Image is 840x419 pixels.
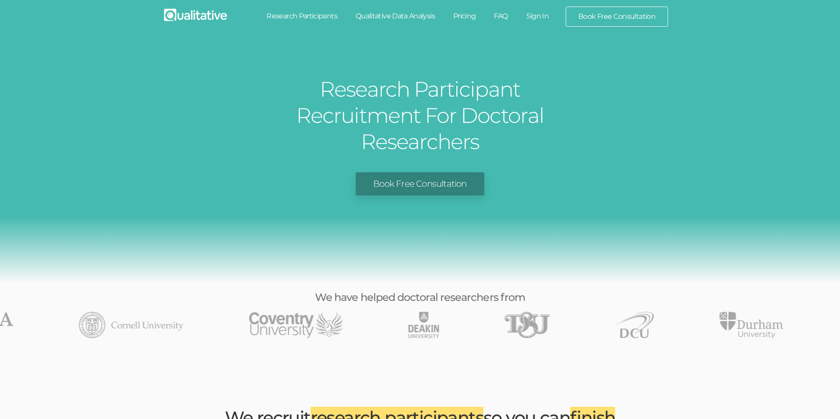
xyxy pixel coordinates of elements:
[257,7,346,26] a: Research Participants
[79,312,184,338] img: Cornell University
[249,312,343,338] li: 8 of 49
[256,76,584,155] h1: Research Participant Recruitment For Doctoral Researchers
[616,312,654,338] img: Dublin City University
[616,312,654,338] li: 11 of 49
[505,312,550,338] li: 10 of 49
[164,9,227,21] img: Qualitative
[409,312,439,338] img: Deakin University
[720,312,783,338] img: Durham University
[210,292,630,303] h3: We have helped doctoral researchers from
[346,7,444,26] a: Qualitative Data Analysis
[356,172,484,196] a: Book Free Consultation
[517,7,558,26] a: Sign In
[505,312,550,338] img: Delaware State University
[444,7,485,26] a: Pricing
[409,312,439,338] li: 9 of 49
[566,7,668,26] a: Book Free Consultation
[249,312,343,338] img: Coventry University
[720,312,783,338] li: 12 of 49
[79,312,184,338] li: 7 of 49
[485,7,517,26] a: FAQ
